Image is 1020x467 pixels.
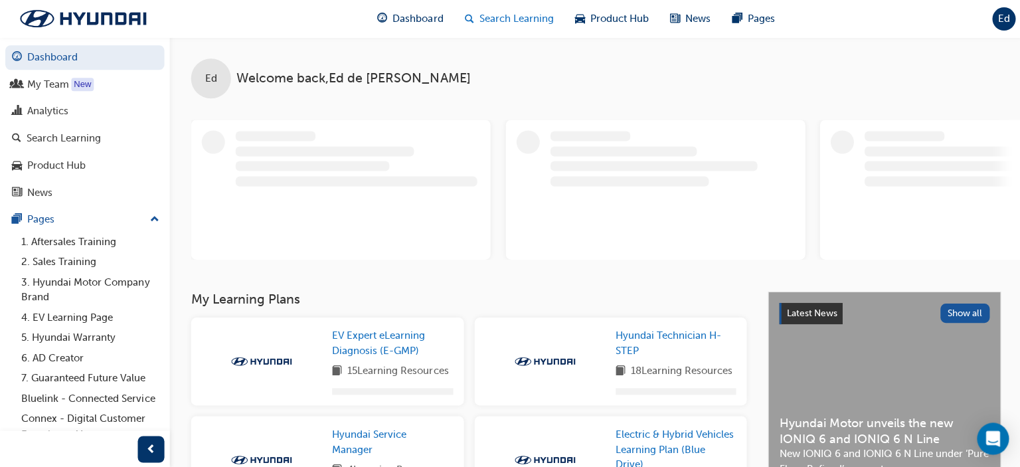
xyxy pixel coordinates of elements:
[7,5,159,33] img: Trak
[16,388,164,409] a: Bluelink - Connected Service
[778,415,987,445] span: Hyundai Motor unveils the new IONIQ 6 and IONIQ 6 N Line
[730,11,740,27] span: pages-icon
[149,211,159,228] span: up-icon
[16,347,164,368] a: 6. AD Creator
[347,363,448,379] span: 15 Learning Resources
[453,5,563,33] a: search-iconSearch Learning
[720,5,784,33] a: pages-iconPages
[785,307,835,318] span: Latest News
[224,354,297,367] img: Trak
[12,213,22,225] span: pages-icon
[71,78,94,91] div: Tooltip anchor
[5,99,164,124] a: Analytics
[27,77,69,92] div: My Team
[16,251,164,272] a: 2. Sales Training
[27,185,52,200] div: News
[331,329,424,356] span: EV Expert eLearning Diagnosis (E-GMP)
[16,367,164,388] a: 7. Guaranteed Future Value
[205,71,216,86] span: Ed
[16,231,164,252] a: 1. Aftersales Training
[684,11,709,27] span: News
[16,408,164,443] a: Connex - Digital Customer Experience Management
[331,427,406,454] span: Hyundai Service Manager
[5,126,164,151] a: Search Learning
[996,11,1008,27] span: Ed
[331,327,452,357] a: EV Expert eLearning Diagnosis (E-GMP)
[630,363,731,379] span: 18 Learning Resources
[331,363,341,379] span: book-icon
[5,207,164,231] button: Pages
[589,11,647,27] span: Product Hub
[990,7,1013,31] button: Ed
[12,79,22,91] span: people-icon
[16,307,164,327] a: 4. EV Learning Page
[464,11,473,27] span: search-icon
[5,180,164,205] a: News
[16,272,164,307] a: 3. Hyundai Motor Company Brand
[27,131,101,146] div: Search Learning
[12,159,22,171] span: car-icon
[366,5,453,33] a: guage-iconDashboard
[938,303,988,322] button: Show all
[507,452,580,466] img: Trak
[574,11,584,27] span: car-icon
[191,291,745,306] h3: My Learning Plans
[669,11,679,27] span: news-icon
[331,426,452,456] a: Hyundai Service Manager
[614,363,624,379] span: book-icon
[614,329,720,356] span: Hyundai Technician H-STEP
[16,327,164,347] a: 5. Hyundai Warranty
[5,153,164,177] a: Product Hub
[12,133,21,145] span: search-icon
[12,52,22,64] span: guage-icon
[27,157,86,173] div: Product Hub
[975,422,1007,454] div: Open Intercom Messenger
[224,452,297,466] img: Trak
[236,71,469,86] span: Welcome back , Ed de [PERSON_NAME]
[5,43,164,207] button: DashboardMy TeamAnalyticsSearch LearningProduct HubNews
[478,11,552,27] span: Search Learning
[778,302,987,324] a: Latest NewsShow all
[12,187,22,199] span: news-icon
[746,11,773,27] span: Pages
[614,327,735,357] a: Hyundai Technician H-STEP
[658,5,720,33] a: news-iconNews
[377,11,386,27] span: guage-icon
[507,354,580,367] img: Trak
[5,72,164,97] a: My Team
[12,106,22,118] span: chart-icon
[27,104,68,119] div: Analytics
[27,211,54,227] div: Pages
[146,440,156,457] span: prev-icon
[392,11,442,27] span: Dashboard
[563,5,658,33] a: car-iconProduct Hub
[5,45,164,70] a: Dashboard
